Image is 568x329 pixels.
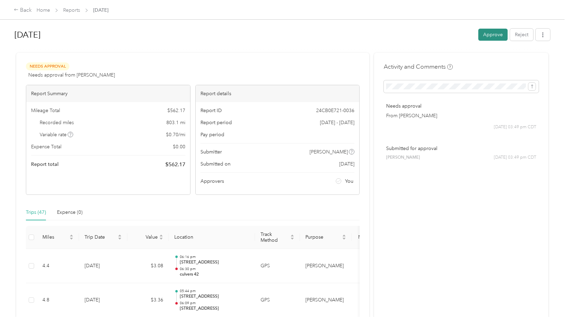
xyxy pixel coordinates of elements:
[180,267,249,271] p: 06:30 pm
[342,237,346,241] span: caret-down
[26,85,190,102] div: Report Summary
[173,143,185,150] span: $ 0.00
[37,226,79,249] th: Miles
[478,29,508,41] button: Approve
[180,306,249,312] p: [STREET_ADDRESS]
[69,237,74,241] span: caret-down
[93,7,108,14] span: [DATE]
[118,237,122,241] span: caret-down
[200,148,222,156] span: Submitter
[79,249,127,283] td: [DATE]
[127,283,169,318] td: $3.36
[196,85,360,102] div: Report details
[180,259,249,266] p: [STREET_ADDRESS]
[290,233,294,238] span: caret-up
[180,255,249,259] p: 06:16 pm
[37,7,50,13] a: Home
[14,6,32,14] div: Back
[305,234,341,240] span: Purpose
[28,71,115,79] span: Needs approval from [PERSON_NAME]
[339,160,354,168] span: [DATE]
[384,62,453,71] h4: Activity and Comments
[255,226,300,249] th: Track Method
[320,119,354,126] span: [DATE] - [DATE]
[79,283,127,318] td: [DATE]
[300,283,352,318] td: Culver's
[40,131,74,138] span: Variable rate
[352,226,378,249] th: Notes
[14,27,473,43] h1: Sep 2025
[200,131,224,138] span: Pay period
[180,271,249,278] p: culvers 42
[69,233,74,238] span: caret-up
[180,289,249,293] p: 05:44 pm
[57,209,82,216] div: Expense (0)
[529,290,568,329] iframe: Everlance-gr Chat Button Frame
[494,124,536,130] span: [DATE] 03:49 pm CDT
[37,283,79,318] td: 4.8
[386,102,536,110] p: Needs approval
[79,226,127,249] th: Trip Date
[345,178,353,185] span: You
[26,209,46,216] div: Trips (47)
[300,249,352,283] td: Culver's
[386,145,536,152] p: Submitted for approval
[133,234,158,240] span: Value
[255,283,300,318] td: GPS
[165,160,185,169] span: $ 562.17
[494,154,536,161] span: [DATE] 03:49 pm CDT
[31,143,61,150] span: Expense Total
[31,161,59,168] span: Report total
[63,7,80,13] a: Reports
[42,234,68,240] span: Miles
[180,293,249,300] p: [STREET_ADDRESS]
[386,112,536,119] p: From [PERSON_NAME]
[200,119,232,126] span: Report period
[31,107,60,114] span: Mileage Total
[40,119,74,126] span: Recorded miles
[118,233,122,238] span: caret-up
[127,226,169,249] th: Value
[166,131,185,138] span: $ 0.70 / mi
[127,249,169,283] td: $3.08
[510,29,533,41] button: Reject
[200,107,222,114] span: Report ID
[300,226,352,249] th: Purpose
[167,107,185,114] span: $ 562.17
[26,62,69,70] span: Needs Approval
[180,301,249,306] p: 06:09 pm
[316,107,354,114] span: 24CB0E721-0036
[200,178,224,185] span: Approvers
[200,160,231,168] span: Submitted on
[342,233,346,238] span: caret-up
[85,234,116,240] span: Trip Date
[166,119,185,126] span: 803.1 mi
[37,249,79,283] td: 4.4
[255,249,300,283] td: GPS
[310,148,348,156] span: [PERSON_NAME]
[169,226,255,249] th: Location
[290,237,294,241] span: caret-down
[386,154,420,161] span: [PERSON_NAME]
[261,231,289,243] span: Track Method
[159,233,163,238] span: caret-up
[159,237,163,241] span: caret-down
